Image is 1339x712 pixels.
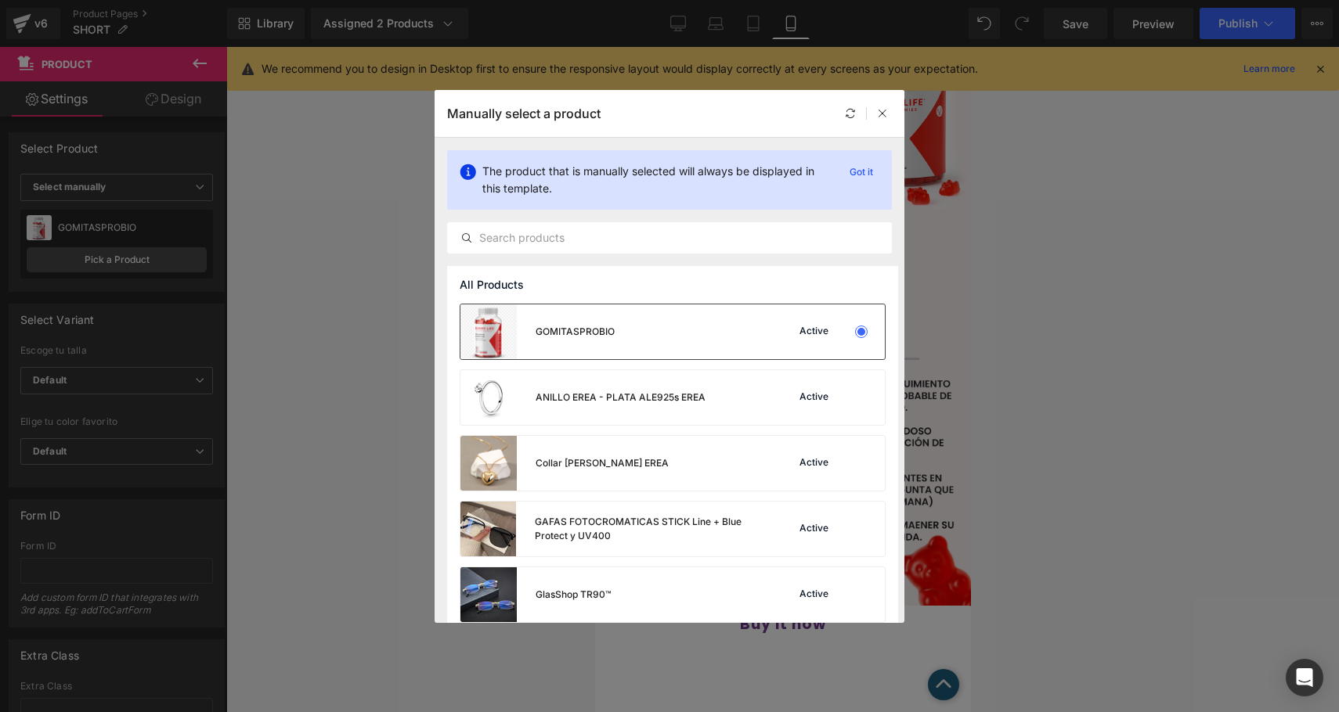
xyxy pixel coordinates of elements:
[447,266,898,304] div: All Products
[843,163,879,182] p: Got it
[536,390,706,405] div: ANILLO EREA - PLATA ALE925s EREA
[460,436,517,491] img: product-img
[796,325,832,338] div: Active
[460,370,517,425] img: product-img
[796,588,832,601] div: Active
[535,515,767,543] div: GAFAS FOTOCROMATICAS STICK Line + Blue Protect y UV400
[460,567,517,622] img: product-img
[482,163,831,197] p: The product that is manually selected will always be displayed in this template.
[1286,659,1323,696] div: Open Intercom Messenger
[447,106,601,121] p: Manually select a product
[460,304,517,359] img: product-img
[536,325,615,339] div: GOMITASPROBIO
[796,457,832,469] div: Active
[796,523,832,535] div: Active
[536,588,611,602] div: GlasShop TR90™
[536,456,669,470] div: Collar [PERSON_NAME] EREA
[796,391,832,404] div: Active
[448,228,891,247] input: Search products
[460,502,516,556] img: product-img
